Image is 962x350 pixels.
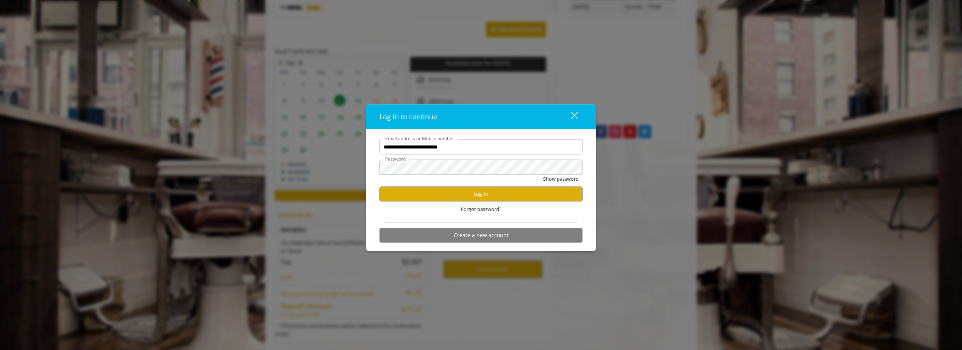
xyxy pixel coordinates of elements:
[381,155,409,162] label: Password
[379,186,583,201] button: Log in
[557,109,583,124] button: close dialog
[379,228,583,242] button: Create a new account
[543,175,579,183] button: Show password
[381,135,458,142] label: Email address or Mobile number
[562,111,577,122] div: close dialog
[379,139,583,155] input: Email address or Mobile number
[379,112,437,121] span: Log in to continue
[461,205,501,213] span: Forgot password?
[379,160,583,175] input: Password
